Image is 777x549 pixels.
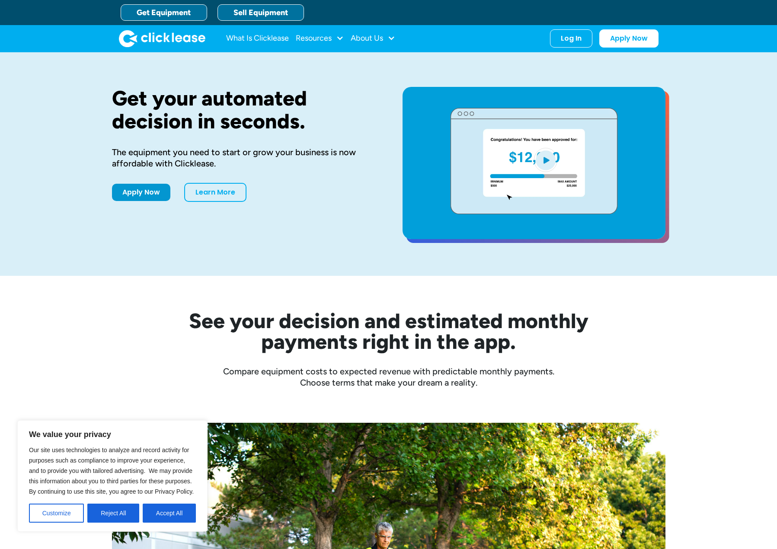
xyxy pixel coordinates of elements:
a: home [119,30,205,47]
a: Apply Now [599,29,659,48]
button: Accept All [143,504,196,523]
button: Reject All [87,504,139,523]
div: Log In [561,34,582,43]
div: The equipment you need to start or grow your business is now affordable with Clicklease. [112,147,375,169]
a: Apply Now [112,184,170,201]
img: Blue play button logo on a light blue circular background [534,148,557,172]
a: Sell Equipment [217,4,304,21]
button: Customize [29,504,84,523]
div: We value your privacy [17,420,208,532]
h2: See your decision and estimated monthly payments right in the app. [147,310,631,352]
p: We value your privacy [29,429,196,440]
div: Resources [296,30,344,47]
a: Get Equipment [121,4,207,21]
h1: Get your automated decision in seconds. [112,87,375,133]
div: Compare equipment costs to expected revenue with predictable monthly payments. Choose terms that ... [112,366,665,388]
a: open lightbox [403,87,665,239]
a: Learn More [184,183,246,202]
a: What Is Clicklease [226,30,289,47]
div: About Us [351,30,395,47]
img: Clicklease logo [119,30,205,47]
span: Our site uses technologies to analyze and record activity for purposes such as compliance to impr... [29,447,194,495]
